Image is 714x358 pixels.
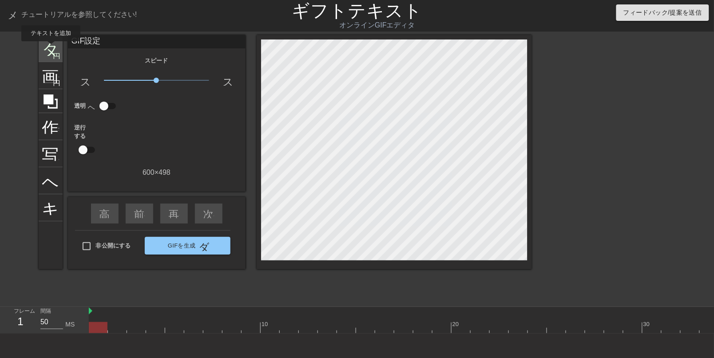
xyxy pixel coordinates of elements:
[21,11,137,18] font: チュートリアルを参照してください!
[145,57,168,64] font: スピード
[143,169,155,176] font: 600
[40,308,51,314] font: 間隔
[88,102,111,110] font: ヘルプ
[623,9,702,16] font: フィードバック/提案を送信
[169,208,211,218] font: 再生矢印
[155,169,159,176] font: ×
[452,321,459,327] font: 20
[65,321,75,328] font: MS
[134,208,200,218] font: 前へスキップ
[616,4,709,21] button: フィードバック/提案を送信
[7,8,84,19] font: メニューブック
[42,39,111,56] font: タイトル
[42,171,94,188] font: ヘルプ
[203,208,270,218] font: 次へスキップ
[53,79,83,86] font: 円を追加
[42,198,128,215] font: キーボード
[80,75,201,86] font: スローモーションビデオ
[262,321,268,327] font: 10
[159,169,171,176] font: 498
[643,321,650,327] font: 30
[339,21,415,29] font: オンラインGIFエディタ
[99,208,164,218] font: 高速巻き戻し
[75,124,86,140] font: 逆行する
[53,51,83,59] font: 円を追加
[198,240,265,251] font: ダブルアロー
[42,66,76,83] font: 画像
[42,144,179,161] font: 写真サイズを選択
[71,36,101,45] font: GIF設定
[222,75,266,86] font: スピード
[17,315,23,327] font: 1
[14,308,35,314] font: フレーム
[145,237,230,255] button: GIFを生成
[292,1,422,20] a: ギフトテキスト
[75,102,86,109] font: 透明
[168,242,196,249] font: GIFを生成
[42,117,76,134] font: 作物
[96,242,131,249] font: 非公開にする
[7,8,137,22] a: チュートリアルを参照してください!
